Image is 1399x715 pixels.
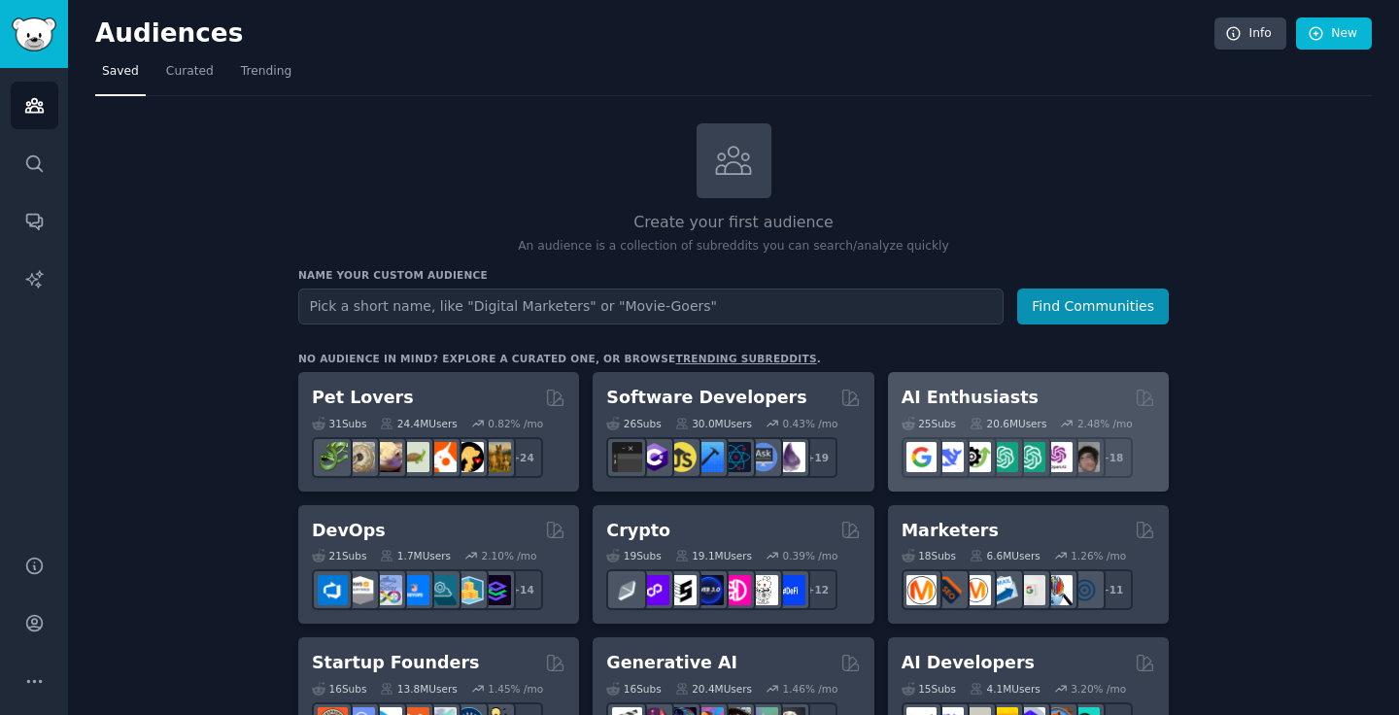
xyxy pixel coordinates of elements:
img: MarketingResearch [1042,575,1073,605]
div: 0.43 % /mo [783,417,838,430]
img: Docker_DevOps [372,575,402,605]
img: AWS_Certified_Experts [345,575,375,605]
img: AskComputerScience [748,442,778,472]
img: chatgpt_prompts_ [1015,442,1045,472]
h2: Audiences [95,18,1214,50]
div: 16 Sub s [606,682,661,696]
img: AskMarketing [961,575,991,605]
div: 13.8M Users [380,682,457,696]
div: 18 Sub s [902,549,956,562]
img: turtle [399,442,429,472]
div: 21 Sub s [312,549,366,562]
div: 1.46 % /mo [783,682,838,696]
img: DevOpsLinks [399,575,429,605]
img: ArtificalIntelligence [1070,442,1100,472]
div: 1.45 % /mo [488,682,543,696]
div: 16 Sub s [312,682,366,696]
h2: Marketers [902,519,999,543]
img: elixir [775,442,805,472]
div: 15 Sub s [902,682,956,696]
h3: Name your custom audience [298,268,1169,282]
img: Emailmarketing [988,575,1018,605]
div: + 24 [502,437,543,478]
span: Curated [166,63,214,81]
img: learnjavascript [666,442,697,472]
div: 1.7M Users [380,549,451,562]
img: OpenAIDev [1042,442,1073,472]
div: 6.6M Users [970,549,1041,562]
div: 19 Sub s [606,549,661,562]
div: 30.0M Users [675,417,752,430]
div: 2.10 % /mo [482,549,537,562]
span: Trending [241,63,291,81]
img: herpetology [318,442,348,472]
div: 25 Sub s [902,417,956,430]
div: + 19 [797,437,837,478]
img: platformengineering [427,575,457,605]
img: PlatformEngineers [481,575,511,605]
div: + 12 [797,569,837,610]
img: web3 [694,575,724,605]
h2: DevOps [312,519,386,543]
a: Info [1214,17,1286,51]
div: 0.39 % /mo [783,549,838,562]
h2: Create your first audience [298,211,1169,235]
h2: AI Developers [902,651,1035,675]
img: GummySearch logo [12,17,56,51]
img: reactnative [721,442,751,472]
h2: Startup Founders [312,651,479,675]
div: + 18 [1092,437,1133,478]
div: 20.6M Users [970,417,1046,430]
span: Saved [102,63,139,81]
div: 26 Sub s [606,417,661,430]
img: DeepSeek [934,442,964,472]
img: googleads [1015,575,1045,605]
div: 2.48 % /mo [1077,417,1133,430]
h2: Crypto [606,519,670,543]
div: 0.82 % /mo [488,417,543,430]
h2: Generative AI [606,651,737,675]
div: 4.1M Users [970,682,1041,696]
h2: Pet Lovers [312,386,414,410]
img: dogbreed [481,442,511,472]
img: chatgpt_promptDesign [988,442,1018,472]
img: defi_ [775,575,805,605]
p: An audience is a collection of subreddits you can search/analyze quickly [298,238,1169,255]
img: bigseo [934,575,964,605]
img: aws_cdk [454,575,484,605]
img: cockatiel [427,442,457,472]
a: New [1296,17,1372,51]
a: Saved [95,56,146,96]
div: + 11 [1092,569,1133,610]
img: leopardgeckos [372,442,402,472]
a: Curated [159,56,221,96]
h2: Software Developers [606,386,806,410]
img: PetAdvice [454,442,484,472]
div: No audience in mind? Explore a curated one, or browse . [298,352,821,365]
img: csharp [639,442,669,472]
img: azuredevops [318,575,348,605]
img: software [612,442,642,472]
img: CryptoNews [748,575,778,605]
div: 19.1M Users [675,549,752,562]
img: iOSProgramming [694,442,724,472]
img: AItoolsCatalog [961,442,991,472]
div: 31 Sub s [312,417,366,430]
input: Pick a short name, like "Digital Marketers" or "Movie-Goers" [298,289,1004,324]
div: 20.4M Users [675,682,752,696]
img: ethfinance [612,575,642,605]
div: 24.4M Users [380,417,457,430]
div: + 14 [502,569,543,610]
img: ethstaker [666,575,697,605]
img: defiblockchain [721,575,751,605]
div: 3.20 % /mo [1071,682,1126,696]
img: ballpython [345,442,375,472]
img: OnlineMarketing [1070,575,1100,605]
a: Trending [234,56,298,96]
button: Find Communities [1017,289,1169,324]
div: 1.26 % /mo [1071,549,1126,562]
a: trending subreddits [675,353,816,364]
img: GoogleGeminiAI [906,442,937,472]
img: content_marketing [906,575,937,605]
h2: AI Enthusiasts [902,386,1039,410]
